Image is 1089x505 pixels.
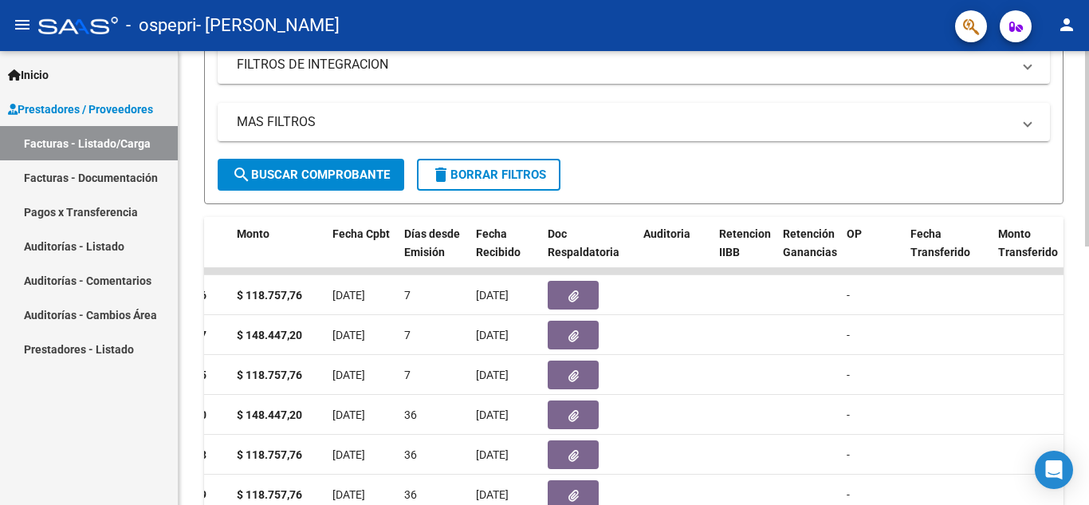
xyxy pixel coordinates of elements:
[476,369,509,381] span: [DATE]
[847,227,862,240] span: OP
[237,369,302,381] strong: $ 118.757,76
[847,448,850,461] span: -
[476,227,521,258] span: Fecha Recibido
[237,289,302,302] strong: $ 118.757,76
[470,217,541,287] datatable-header-cell: Fecha Recibido
[404,369,411,381] span: 7
[237,113,1012,131] mat-panel-title: MAS FILTROS
[1057,15,1076,34] mat-icon: person
[847,408,850,421] span: -
[431,168,546,182] span: Borrar Filtros
[643,227,690,240] span: Auditoria
[1035,451,1073,489] div: Open Intercom Messenger
[404,448,417,461] span: 36
[196,8,340,43] span: - [PERSON_NAME]
[417,159,560,191] button: Borrar Filtros
[332,488,365,501] span: [DATE]
[404,408,417,421] span: 36
[541,217,637,287] datatable-header-cell: Doc Respaldatoria
[404,329,411,341] span: 7
[992,217,1079,287] datatable-header-cell: Monto Transferido
[904,217,992,287] datatable-header-cell: Fecha Transferido
[847,369,850,381] span: -
[326,217,398,287] datatable-header-cell: Fecha Cpbt
[476,408,509,421] span: [DATE]
[237,408,302,421] strong: $ 148.447,20
[126,8,196,43] span: - ospepri
[404,488,417,501] span: 36
[13,15,32,34] mat-icon: menu
[332,448,365,461] span: [DATE]
[218,103,1050,141] mat-expansion-panel-header: MAS FILTROS
[998,227,1058,258] span: Monto Transferido
[476,488,509,501] span: [DATE]
[719,227,771,258] span: Retencion IIBB
[476,448,509,461] span: [DATE]
[637,217,713,287] datatable-header-cell: Auditoria
[847,488,850,501] span: -
[398,217,470,287] datatable-header-cell: Días desde Emisión
[218,159,404,191] button: Buscar Comprobante
[232,165,251,184] mat-icon: search
[776,217,840,287] datatable-header-cell: Retención Ganancias
[232,168,390,182] span: Buscar Comprobante
[332,369,365,381] span: [DATE]
[548,227,619,258] span: Doc Respaldatoria
[404,227,460,258] span: Días desde Emisión
[404,289,411,302] span: 7
[218,45,1050,84] mat-expansion-panel-header: FILTROS DE INTEGRACION
[847,289,850,302] span: -
[840,217,904,287] datatable-header-cell: OP
[332,289,365,302] span: [DATE]
[230,217,326,287] datatable-header-cell: Monto
[847,329,850,341] span: -
[8,101,153,118] span: Prestadores / Proveedores
[237,56,1012,73] mat-panel-title: FILTROS DE INTEGRACION
[431,165,450,184] mat-icon: delete
[332,329,365,341] span: [DATE]
[237,488,302,501] strong: $ 118.757,76
[910,227,970,258] span: Fecha Transferido
[476,289,509,302] span: [DATE]
[237,448,302,461] strong: $ 118.757,76
[8,66,49,84] span: Inicio
[713,217,776,287] datatable-header-cell: Retencion IIBB
[783,227,837,258] span: Retención Ganancias
[237,329,302,341] strong: $ 148.447,20
[332,408,365,421] span: [DATE]
[476,329,509,341] span: [DATE]
[332,227,390,240] span: Fecha Cpbt
[237,227,269,240] span: Monto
